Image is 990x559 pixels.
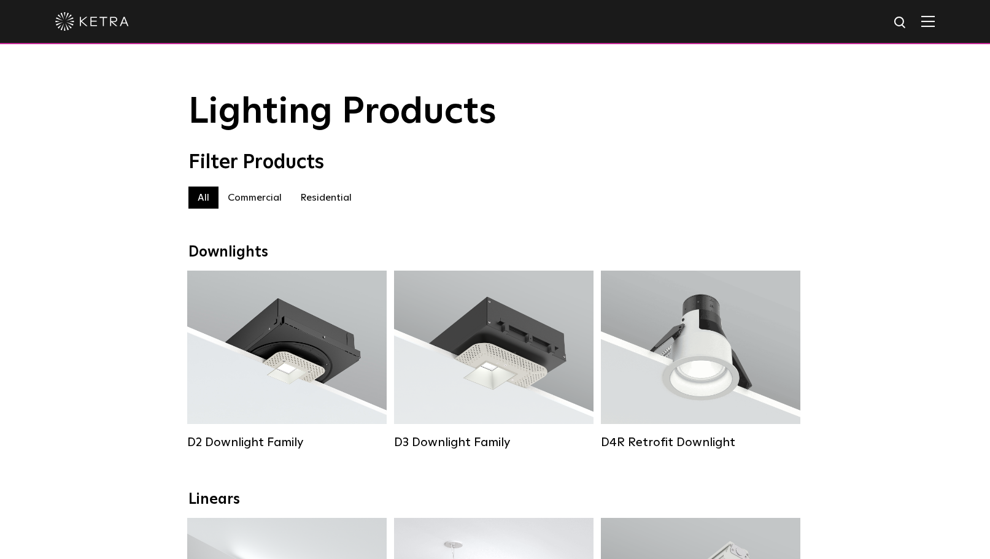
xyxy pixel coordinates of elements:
div: D3 Downlight Family [394,435,594,450]
label: Residential [291,187,361,209]
label: All [188,187,218,209]
img: ketra-logo-2019-white [55,12,129,31]
div: D4R Retrofit Downlight [601,435,800,450]
a: D4R Retrofit Downlight Lumen Output:800Colors:White / BlackBeam Angles:15° / 25° / 40° / 60°Watta... [601,271,800,450]
span: Lighting Products [188,94,497,131]
div: Downlights [188,244,802,261]
div: Filter Products [188,151,802,174]
div: D2 Downlight Family [187,435,387,450]
div: Linears [188,491,802,509]
img: search icon [893,15,908,31]
a: D3 Downlight Family Lumen Output:700 / 900 / 1100Colors:White / Black / Silver / Bronze / Paintab... [394,271,594,450]
img: Hamburger%20Nav.svg [921,15,935,27]
label: Commercial [218,187,291,209]
a: D2 Downlight Family Lumen Output:1200Colors:White / Black / Gloss Black / Silver / Bronze / Silve... [187,271,387,450]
